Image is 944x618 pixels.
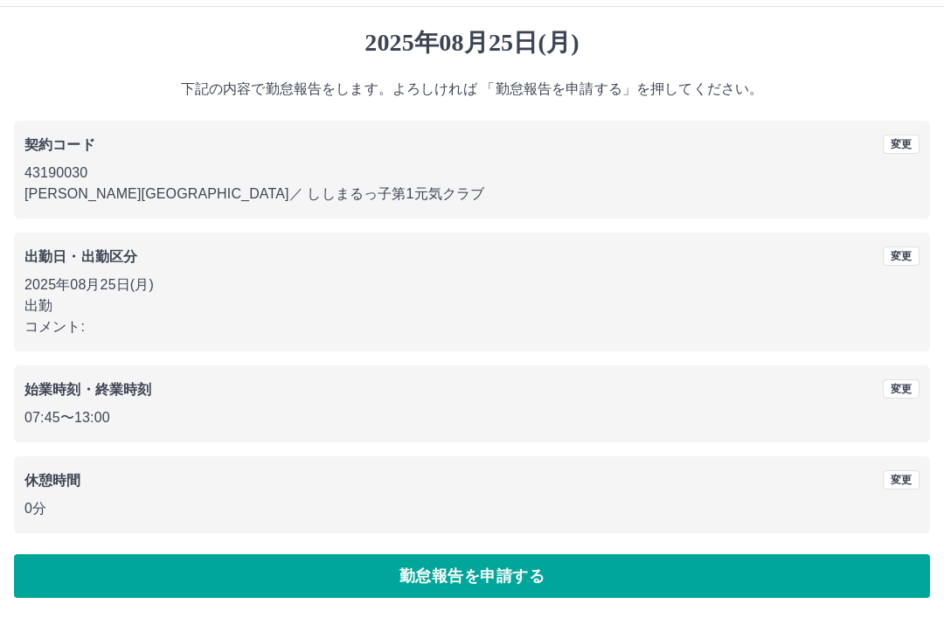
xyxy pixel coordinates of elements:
[24,498,920,519] p: 0分
[24,184,920,205] p: [PERSON_NAME][GEOGRAPHIC_DATA] ／ ししまるっ子第1元気クラブ
[24,407,920,428] p: 07:45 〜 13:00
[24,137,95,152] b: 契約コード
[883,470,920,490] button: 変更
[14,554,930,598] button: 勤怠報告を申請する
[883,379,920,399] button: 変更
[24,163,920,184] p: 43190030
[14,28,930,58] h1: 2025年08月25日(月)
[883,135,920,154] button: 変更
[24,249,137,264] b: 出勤日・出勤区分
[883,247,920,266] button: 変更
[24,473,81,488] b: 休憩時間
[14,79,930,100] p: 下記の内容で勤怠報告をします。よろしければ 「勤怠報告を申請する」を押してください。
[24,316,920,337] p: コメント:
[24,382,151,397] b: 始業時刻・終業時刻
[24,274,920,295] p: 2025年08月25日(月)
[24,295,920,316] p: 出勤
